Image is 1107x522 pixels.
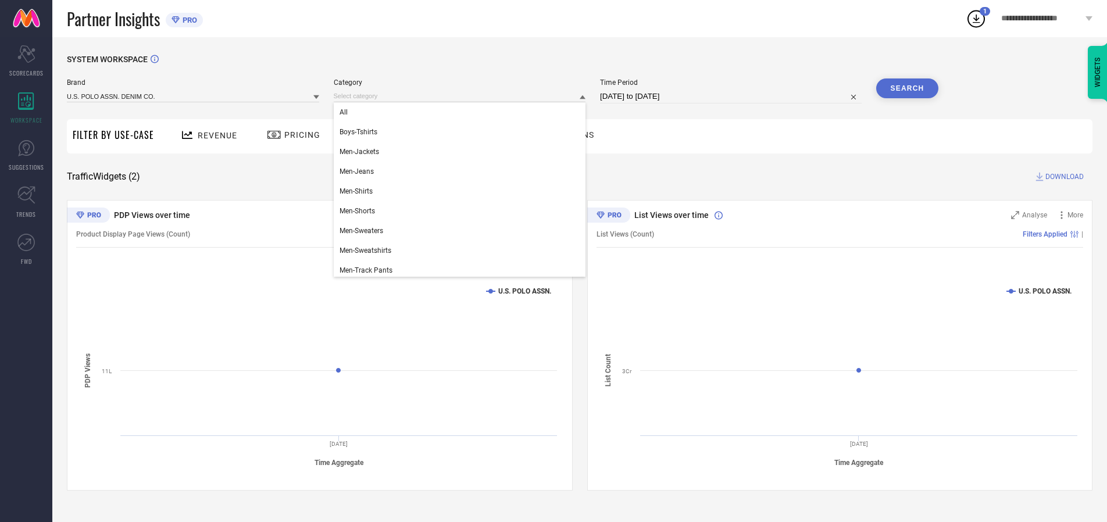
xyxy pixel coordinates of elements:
div: Men-Jackets [334,142,586,162]
span: SCORECARDS [9,69,44,77]
span: Pricing [284,130,320,140]
span: FWD [21,257,32,266]
span: More [1067,211,1083,219]
span: | [1081,230,1083,238]
tspan: List Count [604,354,612,387]
span: All [340,108,348,116]
div: Men-Jeans [334,162,586,181]
div: All [334,102,586,122]
span: SUGGESTIONS [9,163,44,171]
div: Men-Shirts [334,181,586,201]
span: Analyse [1022,211,1047,219]
span: SYSTEM WORKSPACE [67,55,148,64]
input: Select category [334,90,586,102]
span: Men-Shirts [340,187,373,195]
svg: Zoom [1011,211,1019,219]
span: DOWNLOAD [1045,171,1084,183]
div: Boys-Tshirts [334,122,586,142]
span: Category [334,78,586,87]
text: [DATE] [330,441,348,447]
span: Men-Track Pants [340,266,392,274]
span: Filters Applied [1023,230,1067,238]
span: 1 [983,8,987,15]
div: Men-Track Pants [334,260,586,280]
span: Traffic Widgets ( 2 ) [67,171,140,183]
span: WORKSPACE [10,116,42,124]
div: Premium [67,208,110,225]
span: Filter By Use-Case [73,128,154,142]
text: U.S. POLO ASSN. [1019,287,1072,295]
div: Premium [587,208,630,225]
div: Open download list [966,8,987,29]
text: 11L [102,368,112,374]
div: Men-Sweaters [334,221,586,241]
input: Select time period [600,90,862,103]
div: Men-Shorts [334,201,586,221]
tspan: PDP Views [84,353,92,387]
span: Men-Sweatshirts [340,246,391,255]
text: [DATE] [849,441,867,447]
span: PRO [180,16,197,24]
tspan: Time Aggregate [834,459,884,467]
span: List Views (Count) [597,230,654,238]
span: Partner Insights [67,7,160,31]
span: Men-Sweaters [340,227,383,235]
tspan: Time Aggregate [315,459,364,467]
span: PDP Views over time [114,210,190,220]
button: Search [876,78,939,98]
text: 3Cr [622,368,632,374]
span: Time Period [600,78,862,87]
span: Product Display Page Views (Count) [76,230,190,238]
div: Men-Sweatshirts [334,241,586,260]
span: Men-Shorts [340,207,375,215]
span: Brand [67,78,319,87]
span: Revenue [198,131,237,140]
span: TRENDS [16,210,36,219]
span: Men-Jeans [340,167,374,176]
span: Boys-Tshirts [340,128,377,136]
span: Men-Jackets [340,148,379,156]
text: U.S. POLO ASSN. [498,287,551,295]
span: List Views over time [634,210,709,220]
